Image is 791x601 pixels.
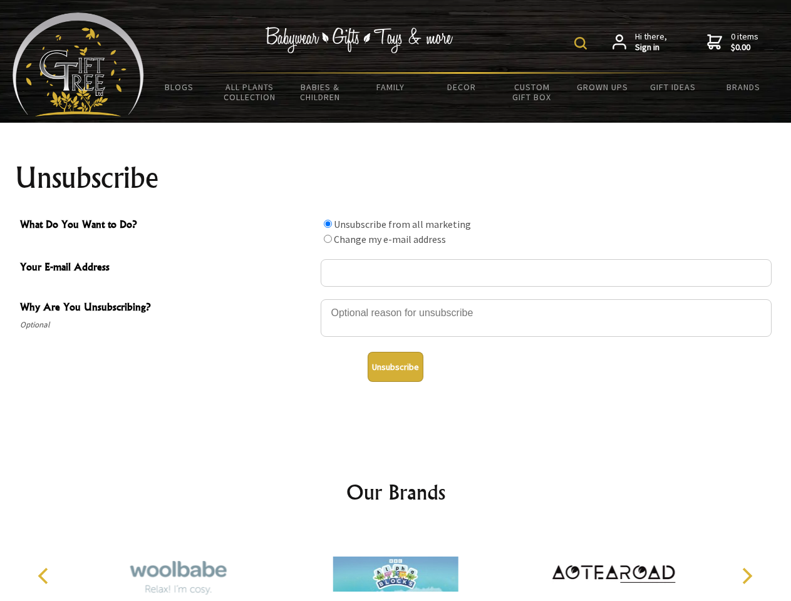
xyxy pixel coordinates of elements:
[266,27,453,53] img: Babywear - Gifts - Toys & more
[20,259,314,277] span: Your E-mail Address
[356,74,427,100] a: Family
[13,13,144,116] img: Babyware - Gifts - Toys and more...
[635,42,667,53] strong: Sign in
[708,74,779,100] a: Brands
[20,217,314,235] span: What Do You Want to Do?
[426,74,497,100] a: Decor
[324,235,332,243] input: What Do You Want to Do?
[20,317,314,332] span: Optional
[638,74,708,100] a: Gift Ideas
[334,218,471,230] label: Unsubscribe from all marketing
[324,220,332,228] input: What Do You Want to Do?
[144,74,215,100] a: BLOGS
[321,299,772,337] textarea: Why Are You Unsubscribing?
[215,74,286,110] a: All Plants Collection
[635,31,667,53] span: Hi there,
[567,74,638,100] a: Grown Ups
[733,562,760,590] button: Next
[20,299,314,317] span: Why Are You Unsubscribing?
[731,42,758,53] strong: $0.00
[574,37,587,49] img: product search
[15,163,777,193] h1: Unsubscribe
[731,31,758,53] span: 0 items
[25,477,767,507] h2: Our Brands
[497,74,567,110] a: Custom Gift Box
[613,31,667,53] a: Hi there,Sign in
[334,233,446,245] label: Change my e-mail address
[285,74,356,110] a: Babies & Children
[368,352,423,382] button: Unsubscribe
[321,259,772,287] input: Your E-mail Address
[31,562,59,590] button: Previous
[707,31,758,53] a: 0 items$0.00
